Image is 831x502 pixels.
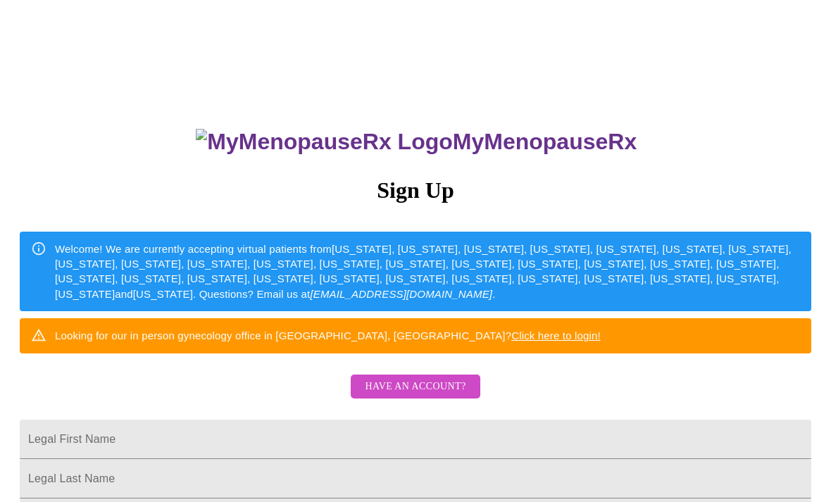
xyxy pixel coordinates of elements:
[20,177,811,203] h3: Sign Up
[22,129,812,155] h3: MyMenopauseRx
[196,129,452,155] img: MyMenopauseRx Logo
[511,330,601,341] a: Click here to login!
[55,236,800,308] div: Welcome! We are currently accepting virtual patients from [US_STATE], [US_STATE], [US_STATE], [US...
[351,375,480,399] button: Have an account?
[310,288,492,300] em: [EMAIL_ADDRESS][DOMAIN_NAME]
[347,390,483,402] a: Have an account?
[365,378,466,396] span: Have an account?
[55,322,601,349] div: Looking for our in person gynecology office in [GEOGRAPHIC_DATA], [GEOGRAPHIC_DATA]?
